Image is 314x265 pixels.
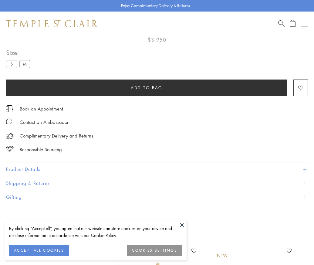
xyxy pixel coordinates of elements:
[19,60,30,68] label: M
[6,20,98,27] img: Temple St. Clair
[20,132,93,140] p: Complimentary Delivery and Returns
[20,146,62,153] div: Responsible Sourcing
[9,245,69,256] button: ACCEPT ALL COOKIES
[148,36,166,44] span: $3,950
[6,176,308,190] button: Shipping & Returns
[6,146,14,152] img: icon_sourcing.svg
[6,162,308,176] button: Product Details
[6,105,13,112] img: icon_appointment.svg
[217,252,228,259] div: New
[6,60,17,68] label: S
[6,80,287,96] button: Add to bag
[278,20,285,27] a: Search
[121,3,190,9] p: Enjoy Complimentary Delivery & Returns
[131,84,163,91] span: Add to bag
[20,118,69,126] div: Contact an Ambassador
[20,105,63,112] a: Book an Appointment
[6,132,14,140] img: icon_delivery.svg
[9,225,182,239] div: By clicking “Accept all”, you agree that our website can store cookies on your device and disclos...
[127,245,182,256] button: COOKIES SETTINGS
[6,118,12,124] img: MessageIcon-01_2.svg
[6,48,33,58] span: Size:
[290,20,295,27] a: Open Shopping Bag
[6,190,308,204] button: Gifting
[301,20,308,27] button: Open navigation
